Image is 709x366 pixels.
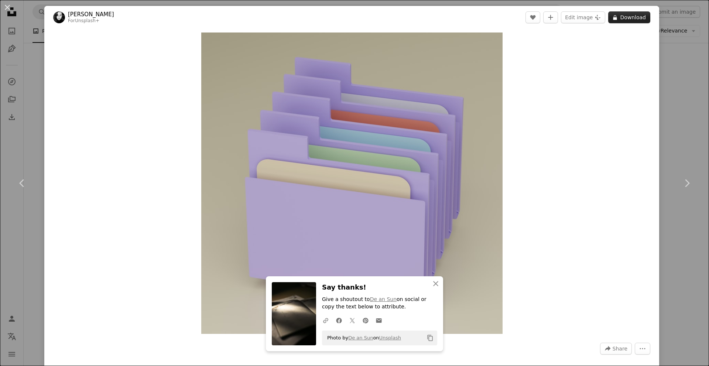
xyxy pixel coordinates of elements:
a: Share on Pinterest [359,313,372,328]
button: Like [525,11,540,23]
button: Zoom in on this image [201,33,503,334]
img: a pile of folders stacked on top of each other [201,33,503,334]
p: Give a shoutout to on social or copy the text below to attribute. [322,296,437,311]
img: Go to Valeria Nikitina's profile [53,11,65,23]
a: Next [665,148,709,219]
a: De an Sun [348,335,373,341]
button: Add to Collection [543,11,558,23]
a: Unsplash [379,335,401,341]
h3: Say thanks! [322,282,437,293]
span: Photo by on [323,332,401,344]
button: More Actions [635,343,650,355]
a: De an Sun [370,296,397,302]
button: Download [608,11,650,23]
a: Unsplash+ [75,18,99,23]
a: [PERSON_NAME] [68,11,114,18]
span: Share [613,343,627,354]
button: Share this image [600,343,632,355]
button: Copy to clipboard [424,332,436,344]
a: Share on Twitter [346,313,359,328]
div: For [68,18,114,24]
button: Edit image [561,11,605,23]
a: Share on Facebook [332,313,346,328]
a: Share over email [372,313,386,328]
